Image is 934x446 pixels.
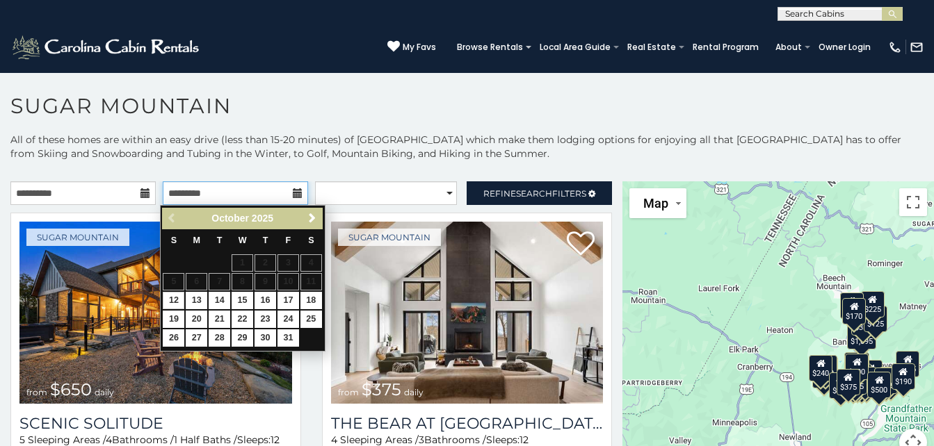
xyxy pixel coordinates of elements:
span: 2025 [252,213,273,224]
img: The Bear At Sugar Mountain [331,222,604,404]
span: Refine Filters [483,188,586,199]
span: Tuesday [217,236,223,245]
a: Local Area Guide [533,38,618,57]
span: Map [643,196,668,210]
span: Friday [286,236,291,245]
img: Scenic Solitude [19,222,292,404]
div: $300 [845,354,869,380]
span: Thursday [263,236,268,245]
span: 12 [520,433,529,446]
a: 21 [209,311,230,328]
span: 12 [271,433,280,446]
a: 17 [277,292,299,309]
a: Sugar Mountain [338,229,441,246]
a: 20 [186,311,207,328]
a: 24 [277,311,299,328]
a: 22 [232,311,253,328]
a: 18 [300,292,322,309]
a: 15 [232,292,253,309]
a: The Bear At [GEOGRAPHIC_DATA] [331,414,604,433]
span: daily [95,387,114,397]
a: My Favs [387,40,436,54]
span: Wednesday [239,236,247,245]
div: $240 [840,292,864,319]
a: RefineSearchFilters [467,181,612,205]
a: 29 [232,329,253,347]
span: My Favs [403,41,436,53]
a: Next [304,210,321,227]
a: 14 [209,292,230,309]
span: Saturday [308,236,314,245]
h3: The Bear At Sugar Mountain [331,414,604,433]
span: October [211,213,249,224]
div: $650 [829,372,853,399]
button: Change map style [629,188,686,218]
img: phone-regular-white.png [888,40,902,54]
a: Scenic Solitude from $650 daily [19,222,292,404]
span: Monday [193,236,201,245]
a: 31 [277,329,299,347]
div: $190 [845,352,869,379]
span: Search [516,188,552,199]
img: White-1-2.png [10,33,203,61]
a: 27 [186,329,207,347]
a: Sugar Mountain [26,229,129,246]
span: 4 [331,433,337,446]
div: $190 [892,363,915,390]
div: $240 [809,355,832,381]
a: Rental Program [686,38,766,57]
span: Sunday [171,236,177,245]
a: Browse Rentals [450,38,530,57]
button: Toggle fullscreen view [899,188,927,216]
a: 12 [163,292,184,309]
span: Next [307,213,318,224]
a: 28 [209,329,230,347]
span: $375 [362,379,401,399]
div: $200 [859,360,883,386]
span: daily [404,387,424,397]
a: 23 [255,311,276,328]
div: $195 [875,367,899,394]
span: 3 [419,433,424,446]
a: The Bear At Sugar Mountain from $375 daily [331,222,604,404]
img: mail-regular-white.png [910,40,924,54]
div: $155 [896,351,920,377]
a: 16 [255,292,276,309]
a: 19 [163,311,184,328]
span: from [338,387,359,397]
a: Owner Login [812,38,878,57]
a: 13 [186,292,207,309]
div: $225 [861,291,885,317]
span: $650 [50,379,92,399]
div: $1,095 [847,323,876,349]
span: 4 [106,433,112,446]
div: $375 [837,369,860,395]
div: $170 [843,298,867,324]
a: 26 [163,329,184,347]
a: Scenic Solitude [19,414,292,433]
span: from [26,387,47,397]
a: About [768,38,809,57]
span: 1 Half Baths / [174,433,237,446]
div: $125 [864,306,888,332]
span: 5 [19,433,25,446]
a: 30 [255,329,276,347]
a: 25 [300,311,322,328]
div: $500 [868,372,892,398]
a: Real Estate [620,38,683,57]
